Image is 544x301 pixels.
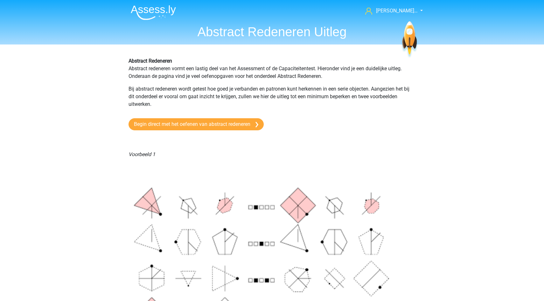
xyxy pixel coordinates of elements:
[129,151,155,157] i: Voorbeeld 1
[401,21,418,58] img: spaceship.7d73109d6933.svg
[129,118,264,130] a: Begin direct met het oefenen van abstract redeneren
[129,57,415,80] p: Abstract redeneren vormt een lastig deel van het Assessment of de Capaciteitentest. Hieronder vin...
[363,7,418,15] a: [PERSON_NAME]…
[255,122,258,127] img: arrow-right.e5bd35279c78.svg
[129,85,415,108] p: Bij abstract redeneren wordt getest hoe goed je verbanden en patronen kunt herkennen in een serie...
[126,24,418,39] h1: Abstract Redeneren Uitleg
[129,58,172,64] b: Abstract Redeneren
[131,5,176,20] img: Assessly
[376,8,418,14] span: [PERSON_NAME]…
